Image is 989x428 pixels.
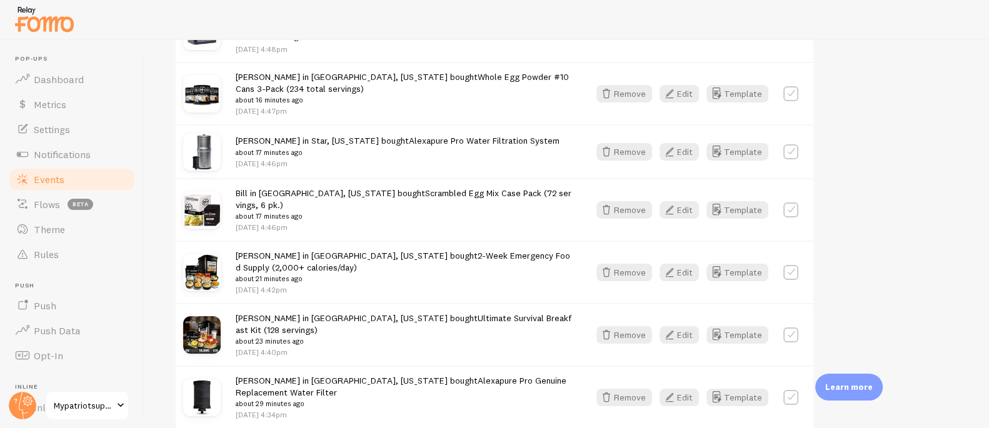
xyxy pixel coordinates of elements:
a: Alexapure Pro Genuine Replacement Water Filter [236,375,566,398]
small: about 21 minutes ago [236,273,574,284]
img: 2-Breakfast_Kit_small.jpg [183,316,221,354]
a: Settings [8,117,136,142]
a: Events [8,167,136,192]
button: Remove [596,85,652,102]
span: Pop-ups [15,55,136,63]
a: Edit [660,389,706,406]
span: Push [15,282,136,290]
span: Rules [34,248,59,261]
img: Whole-Egg-3-Pack_small.jpg [183,75,221,112]
span: Push Data [34,324,81,337]
button: Template [706,264,768,281]
div: Learn more [815,374,883,401]
button: Template [706,201,768,219]
span: Events [34,173,64,186]
button: Edit [660,326,699,344]
a: Notifications [8,142,136,167]
a: Theme [8,217,136,242]
img: fomo-relay-logo-orange.svg [13,3,76,35]
img: APPRO-Filter_small.jpg [183,379,221,416]
button: Edit [660,264,699,281]
span: [PERSON_NAME] in Star, [US_STATE] bought [236,135,560,158]
span: [PERSON_NAME] in [GEOGRAPHIC_DATA], [US_STATE] bought [236,312,574,347]
small: about 17 minutes ago [236,211,574,222]
p: [DATE] 4:42pm [236,284,574,295]
span: Mypatriotsupply [54,398,113,413]
a: Mypatriotsupply [45,391,129,421]
a: Opt-In [8,343,136,368]
a: Alexapure Pro Water Filtration System [409,135,560,146]
a: Push Data [8,318,136,343]
span: Theme [34,223,65,236]
button: Remove [596,389,652,406]
small: about 16 minutes ago [236,94,574,106]
a: Push [8,293,136,318]
p: [DATE] 4:46pm [236,158,560,169]
a: Metrics [8,92,136,117]
button: Template [706,85,768,102]
a: Dashboard [8,67,136,92]
p: [DATE] 4:40pm [236,347,574,357]
button: Remove [596,143,652,161]
a: Scrambled Egg Mix Case Pack (72 servings, 6 pk.) [236,187,571,211]
small: about 23 minutes ago [236,336,574,347]
button: Edit [660,85,699,102]
a: Edit [660,143,706,161]
small: about 29 minutes ago [236,398,574,409]
span: [PERSON_NAME] in [GEOGRAPHIC_DATA], [US_STATE] bought [236,250,574,285]
span: [PERSON_NAME] in [GEOGRAPHIC_DATA], [US_STATE] bought [236,71,574,106]
p: [DATE] 4:47pm [236,106,574,116]
p: [DATE] 4:34pm [236,409,574,420]
span: Push [34,299,56,312]
p: Learn more [825,381,873,393]
span: Opt-In [34,349,63,362]
img: Alexapure-Pro-Metal-Spigot-02b_6f7dba9c-9e83-415c-a7e1-b82165b67e07_small.jpg [183,133,221,171]
button: Template [706,143,768,161]
span: Notifications [34,148,91,161]
a: Rules [8,242,136,267]
span: Settings [34,123,70,136]
button: Edit [660,389,699,406]
a: Edit [660,201,706,219]
span: Metrics [34,98,66,111]
span: beta [68,199,93,210]
a: 2-Week Emergency Food Supply (2,000+ calories/day) [236,250,570,273]
span: Flows [34,198,60,211]
a: Edit [660,264,706,281]
img: Ready-Hour-ScrambledEggs-CasePacks1000x1000_small.jpg [183,191,221,229]
button: Remove [596,326,652,344]
p: [DATE] 4:48pm [236,44,574,54]
button: Edit [660,143,699,161]
button: Remove [596,264,652,281]
button: Template [706,326,768,344]
a: Whole Egg Powder #10 Cans 3-Pack (234 total servings) [236,71,569,94]
a: Edit [660,326,706,344]
span: Bill in [GEOGRAPHIC_DATA], [US_STATE] bought [236,187,574,222]
p: [DATE] 4:46pm [236,222,574,232]
button: Remove [596,201,652,219]
a: Ultimate Survival Breakfast Kit (128 servings) [236,312,571,336]
span: [PERSON_NAME] in [GEOGRAPHIC_DATA], [US_STATE] bought [236,375,574,410]
button: Edit [660,201,699,219]
span: Dashboard [34,73,84,86]
small: about 17 minutes ago [236,147,560,158]
img: 2-Week-Kit_e8567309-8ba2-4676-9bb4-5bd035103274_small.jpg [183,254,221,291]
span: Inline [15,383,136,391]
a: Edit [660,85,706,102]
button: Template [706,389,768,406]
a: Flows beta [8,192,136,217]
